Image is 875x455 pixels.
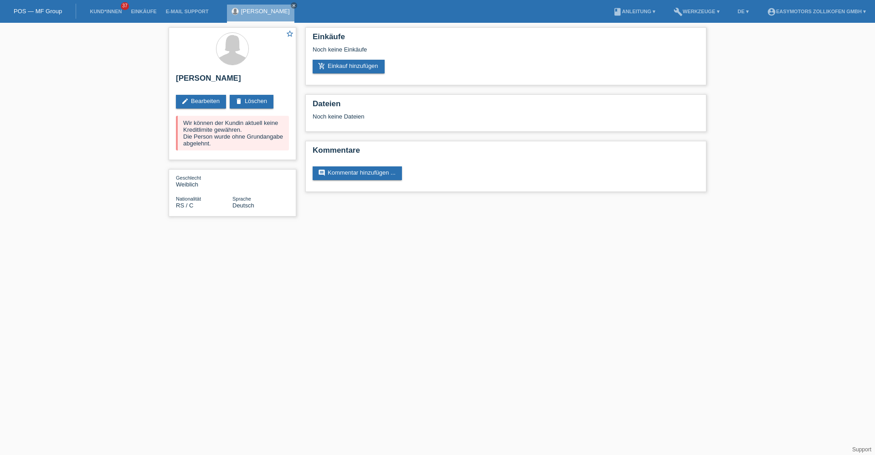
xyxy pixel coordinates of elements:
[292,3,296,8] i: close
[176,202,193,209] span: Serbien / C / 21.10.2001
[318,62,325,70] i: add_shopping_cart
[176,174,232,188] div: Weiblich
[241,8,290,15] a: [PERSON_NAME]
[176,95,226,109] a: editBearbeiten
[313,99,699,113] h2: Dateien
[230,95,273,109] a: deleteLöschen
[176,175,201,181] span: Geschlecht
[313,113,591,120] div: Noch keine Dateien
[613,7,622,16] i: book
[126,9,161,14] a: Einkäufe
[286,30,294,38] i: star_border
[733,9,753,14] a: DE ▾
[608,9,660,14] a: bookAnleitung ▾
[767,7,776,16] i: account_circle
[313,146,699,160] h2: Kommentare
[313,46,699,60] div: Noch keine Einkäufe
[669,9,724,14] a: buildWerkzeuge ▾
[762,9,870,14] a: account_circleEasymotors Zollikofen GmbH ▾
[232,202,254,209] span: Deutsch
[313,32,699,46] h2: Einkäufe
[674,7,683,16] i: build
[121,2,129,10] span: 37
[852,446,871,453] a: Support
[85,9,126,14] a: Kund*innen
[291,2,297,9] a: close
[176,116,289,150] div: Wir können der Kundin aktuell keine Kreditlimite gewähren. Die Person wurde ohne Grundangabe abge...
[176,196,201,202] span: Nationalität
[313,166,402,180] a: commentKommentar hinzufügen ...
[286,30,294,39] a: star_border
[161,9,213,14] a: E-Mail Support
[181,98,189,105] i: edit
[235,98,242,105] i: delete
[176,74,289,88] h2: [PERSON_NAME]
[232,196,251,202] span: Sprache
[14,8,62,15] a: POS — MF Group
[313,60,385,73] a: add_shopping_cartEinkauf hinzufügen
[318,169,325,176] i: comment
